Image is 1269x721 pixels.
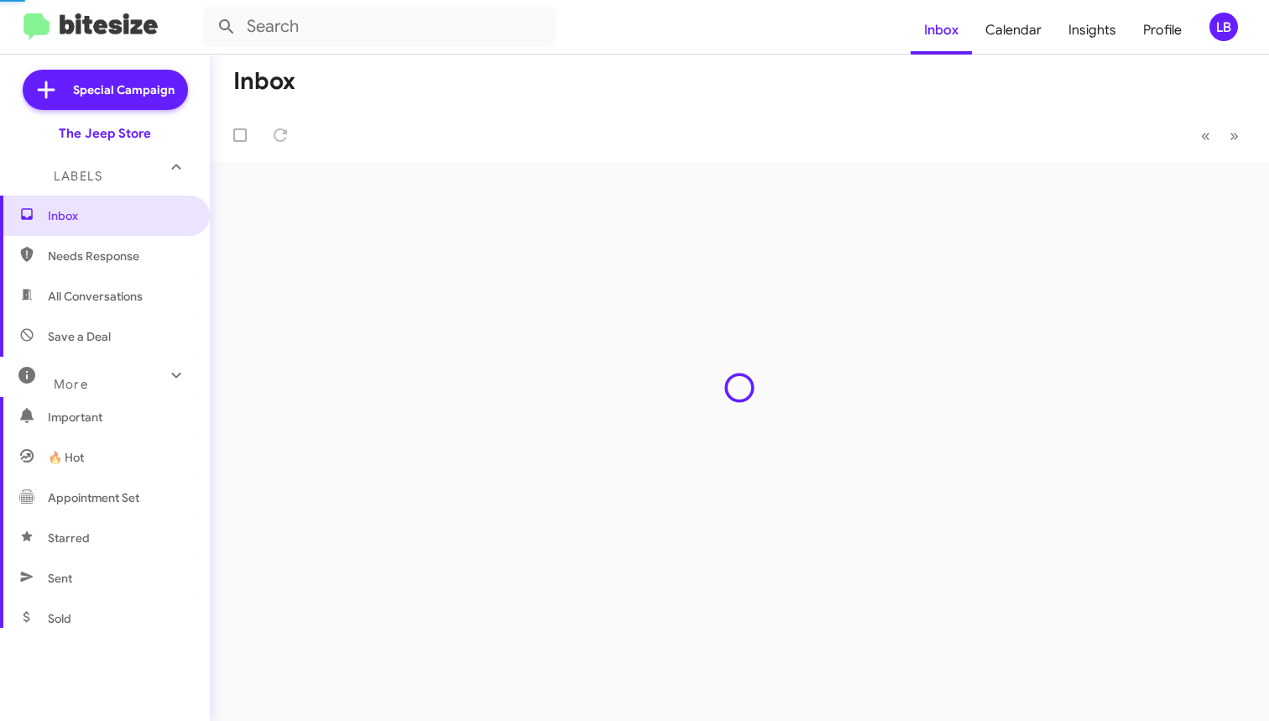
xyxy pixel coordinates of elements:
[23,70,188,110] a: Special Campaign
[48,449,84,466] span: 🔥 Hot
[1192,118,1249,153] nav: Page navigation example
[54,377,88,392] span: More
[59,125,151,142] div: The Jeep Store
[48,328,111,345] span: Save a Deal
[48,610,71,627] span: Sold
[1201,125,1210,146] span: «
[48,207,191,224] span: Inbox
[48,530,90,546] span: Starred
[54,169,102,184] span: Labels
[48,409,191,426] span: Important
[1055,6,1130,55] a: Insights
[1130,6,1195,55] a: Profile
[1195,13,1251,41] button: LB
[48,489,139,506] span: Appointment Set
[203,7,556,47] input: Search
[972,6,1055,55] a: Calendar
[1219,118,1249,153] button: Next
[1209,13,1238,41] div: LB
[73,81,175,98] span: Special Campaign
[48,248,191,264] span: Needs Response
[1230,125,1239,146] span: »
[911,6,972,55] a: Inbox
[1191,118,1220,153] button: Previous
[233,68,295,95] h1: Inbox
[48,570,72,587] span: Sent
[48,288,143,305] span: All Conversations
